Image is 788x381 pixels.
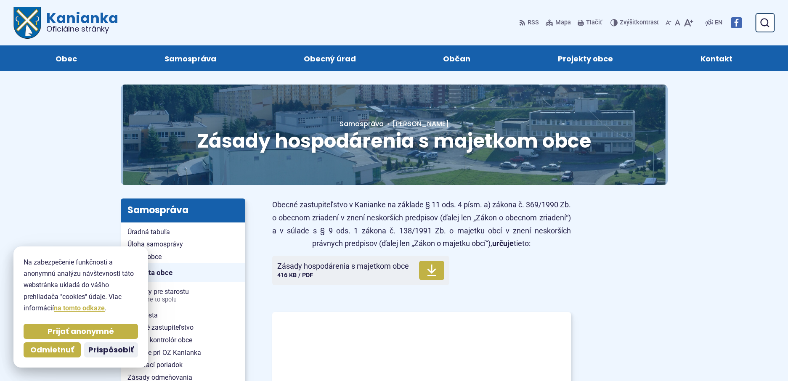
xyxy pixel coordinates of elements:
img: Prejsť na Facebook stránku [731,17,742,28]
a: RSS [519,14,541,32]
img: Prejsť na domovskú stránku [13,7,41,39]
span: EN [715,18,722,28]
a: Samospráva [129,45,252,71]
span: Odmietnuť [30,345,74,355]
button: Zmenšiť veľkosť písma [664,14,673,32]
a: Kontakt [665,45,768,71]
span: Rokovací poriadok [127,359,239,371]
a: Úloha samosprávy [121,238,245,251]
span: kontrast [620,19,659,26]
a: [PERSON_NAME] [384,119,449,129]
span: Prijať anonymné [48,327,114,336]
a: Úradná tabuľa [121,226,245,238]
span: Mapa [555,18,571,28]
span: Prednosta [127,309,239,322]
a: na tomto odkaze [54,304,105,312]
span: Obecné zastupiteľstvo [127,321,239,334]
a: Štatút obce [121,251,245,263]
span: Hlavný kontrolór obce [127,334,239,347]
button: Zväčšiť veľkosť písma [682,14,695,32]
a: Starosta obce [121,263,245,282]
span: Občan [443,45,470,71]
a: EN [713,18,724,28]
span: Starosta obce [127,266,239,279]
span: Úradná tabuľa [127,226,239,238]
strong: určuje [492,239,514,248]
a: Obecný úrad [268,45,391,71]
p: Obecné zastupiteľstvo v Kanianke na základe § 11 ods. 4 písm. a) zákona č. 369/1990 Zb. o obecnom... [272,198,571,250]
span: Komisie pri OZ Kanianka [127,347,239,359]
span: Zásady hospodárenia s majetkom obce [277,262,409,270]
a: Mapa [544,14,573,32]
span: Zvýšiť [620,19,636,26]
span: Zásady hospodárenia s majetkom obce [197,127,591,154]
a: Logo Kanianka, prejsť na domovskú stránku. [13,7,118,39]
span: RSS [528,18,539,28]
a: Obecné zastupiteľstvo [121,321,245,334]
a: Rokovací poriadok [121,359,245,371]
a: Prednosta [121,309,245,322]
span: Prispôsobiť [88,345,134,355]
a: Projekty obce [523,45,648,71]
span: Úloha samosprávy [127,238,239,251]
button: Tlačiť [576,14,604,32]
button: Zvýšiťkontrast [610,14,661,32]
a: Podnety pre starostuVyriešme to spolu [121,286,245,305]
h3: Samospráva [121,198,245,222]
span: Kanianka [41,11,118,33]
a: Hlavný kontrolór obce [121,334,245,347]
span: Obec [56,45,77,71]
a: Občan [408,45,506,71]
button: Prispôsobiť [84,342,138,357]
span: Projekty obce [558,45,613,71]
span: Obecný úrad [304,45,356,71]
a: Obec [20,45,112,71]
span: Oficiálne stránky [46,25,118,33]
span: Podnety pre starostu [127,286,239,305]
button: Odmietnuť [24,342,81,357]
a: Komisie pri OZ Kanianka [121,347,245,359]
button: Prijať anonymné [24,324,138,339]
span: Kontakt [700,45,732,71]
span: Štatút obce [127,251,239,263]
a: Zásady hospodárenia s majetkom obce416 KB / PDF [272,256,449,285]
a: Samospráva [340,119,384,129]
span: Vyriešme to spolu [127,296,239,303]
span: Samospráva [164,45,216,71]
span: 416 KB / PDF [277,272,313,279]
button: Nastaviť pôvodnú veľkosť písma [673,14,682,32]
p: Na zabezpečenie funkčnosti a anonymnú analýzu návštevnosti táto webstránka ukladá do vášho prehli... [24,257,138,314]
span: [PERSON_NAME] [393,119,449,129]
span: Tlačiť [586,19,602,26]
